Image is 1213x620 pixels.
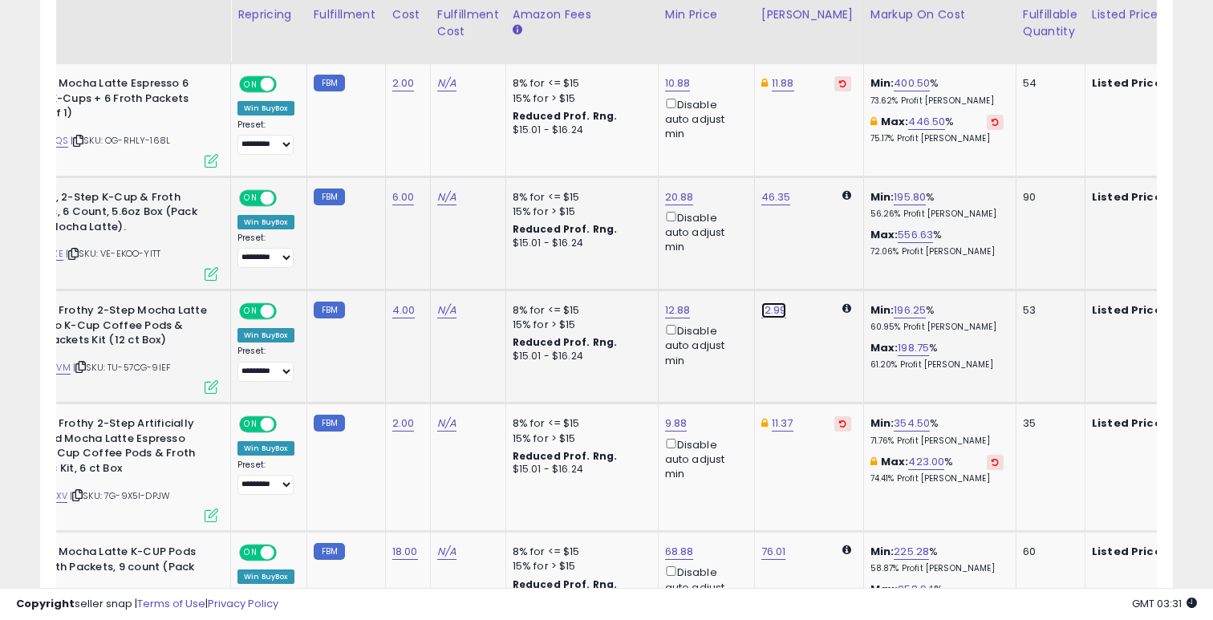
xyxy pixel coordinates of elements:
div: $15.01 - $16.24 [513,463,646,476]
a: 423.00 [908,454,944,470]
b: Max: [870,340,899,355]
b: Max: [881,114,909,129]
a: 6.00 [392,189,415,205]
p: 56.26% Profit [PERSON_NAME] [870,209,1004,220]
a: 12.99 [761,302,787,318]
b: Min: [870,302,895,318]
a: 556.63 [898,227,933,243]
div: 8% for <= $15 [513,190,646,205]
span: OFF [274,78,300,91]
span: OFF [274,418,300,432]
a: N/A [437,544,456,560]
a: 20.88 [665,189,694,205]
div: % [870,545,1004,574]
b: Min: [870,415,895,431]
div: Amazon Fees [513,6,651,23]
small: FBM [314,543,345,560]
div: 8% for <= $15 [513,545,646,559]
a: 68.88 [665,544,694,560]
div: Disable auto adjust min [665,95,742,142]
b: Listed Price: [1092,302,1165,318]
div: % [870,76,1004,106]
a: N/A [437,75,456,91]
div: Preset: [237,233,294,269]
div: Disable auto adjust min [665,322,742,368]
div: Repricing [237,6,300,23]
div: 8% for <= $15 [513,303,646,318]
div: Fulfillment [314,6,379,23]
div: % [870,303,1004,333]
p: 73.62% Profit [PERSON_NAME] [870,95,1004,107]
div: 8% for <= $15 [513,76,646,91]
div: 8% for <= $15 [513,416,646,431]
a: 2.00 [392,75,415,91]
div: $15.01 - $16.24 [513,350,646,363]
b: Reduced Prof. Rng. [513,449,618,463]
div: Disable auto adjust min [665,436,742,482]
div: Min Price [665,6,748,23]
b: Min: [870,544,895,559]
b: Max: [870,227,899,242]
div: Fulfillable Quantity [1023,6,1078,40]
a: 9.88 [665,415,688,432]
p: 72.06% Profit [PERSON_NAME] [870,246,1004,257]
a: N/A [437,415,456,432]
a: 2.00 [392,415,415,432]
b: Gevalia Mocha Latte K-CUP Pods and Froth Packets, 9 count (Pack of 6) [14,545,209,594]
a: 12.88 [665,302,691,318]
span: ON [241,305,261,318]
div: % [870,115,1004,144]
b: Reduced Prof. Rng. [513,222,618,236]
a: 400.50 [894,75,930,91]
b: Listed Price: [1092,75,1165,91]
p: 71.76% Profit [PERSON_NAME] [870,436,1004,447]
span: OFF [274,191,300,205]
div: Fulfillment Cost [437,6,499,40]
div: 15% for > $15 [513,205,646,219]
a: 4.00 [392,302,416,318]
div: % [870,455,1004,484]
a: Privacy Policy [208,596,278,611]
b: Gevalia Frothy 2-Step Mocha Latte Expresso K-Cup Coffee Pods & Froth Packets Kit (12 ct Box) [14,303,209,352]
div: Win BuyBox [237,101,294,115]
div: Preset: [237,120,294,156]
span: | SKU: TU-57CG-9IEF [73,361,171,374]
div: [PERSON_NAME] [761,6,857,23]
span: ON [241,191,261,205]
div: Win BuyBox [237,328,294,342]
div: Disable auto adjust min [665,563,742,610]
small: FBM [314,188,345,205]
a: 198.75 [898,340,929,356]
a: 46.35 [761,189,791,205]
p: 61.20% Profit [PERSON_NAME] [870,359,1004,371]
span: ON [241,78,261,91]
b: Listed Price: [1092,189,1165,205]
div: $15.01 - $16.24 [513,237,646,250]
b: Gevalia Frothy 2-Step Artificially Flavored Mocha Latte Espresso Style K-Cup Coffee Pods & Froth ... [14,416,209,480]
div: 35 [1023,416,1073,431]
span: ON [241,418,261,432]
div: 54 [1023,76,1073,91]
span: ON [241,546,261,560]
strong: Copyright [16,596,75,611]
small: FBM [314,302,345,318]
div: 15% for > $15 [513,318,646,332]
div: % [870,416,1004,446]
div: 53 [1023,303,1073,318]
div: Win BuyBox [237,215,294,229]
b: Min: [870,189,895,205]
a: 18.00 [392,544,418,560]
a: 354.50 [894,415,930,432]
a: 76.01 [761,544,786,560]
div: 15% for > $15 [513,91,646,106]
div: Preset: [237,460,294,496]
span: | SKU: 7G-9X5I-DPJW [70,489,170,502]
small: FBM [314,75,345,91]
a: 446.50 [908,114,945,130]
a: 196.25 [894,302,926,318]
b: Reduced Prof. Rng. [513,335,618,349]
a: Terms of Use [137,596,205,611]
span: OFF [274,305,300,318]
b: Listed Price: [1092,544,1165,559]
b: Gevalia, 2-Step K-Cup & Froth Packets, 6 Count, 5.6oz Box (Pack of 3) (Mocha Latte). [14,190,209,239]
